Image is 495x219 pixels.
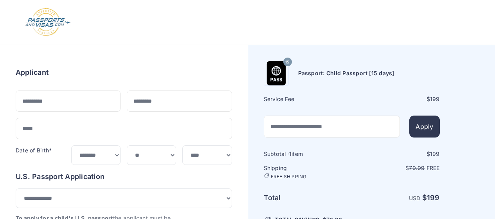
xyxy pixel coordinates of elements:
h6: Applicant [16,67,49,78]
h6: Subtotal · item [264,150,351,158]
span: 199 [430,96,440,102]
h6: U.S. Passport Application [16,171,232,182]
h6: Passport: Child Passport [15 days] [298,69,394,77]
h6: Total [264,192,351,203]
strong: $ [422,194,440,202]
img: Logo [25,8,71,37]
h6: Shipping [264,164,351,180]
span: 199 [430,150,440,157]
h6: Service Fee [264,95,351,103]
span: USD [409,195,421,201]
div: $ [353,150,440,158]
span: Free [427,165,440,171]
span: FREE SHIPPING [271,174,307,180]
div: $ [353,95,440,103]
img: Product Name [264,61,288,85]
p: $ [353,164,440,172]
span: 15 [285,57,289,67]
span: 199 [427,194,440,202]
span: 1 [289,150,292,157]
button: Apply [409,116,439,138]
label: Date of Birth* [16,147,52,154]
span: 79.99 [409,165,425,171]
